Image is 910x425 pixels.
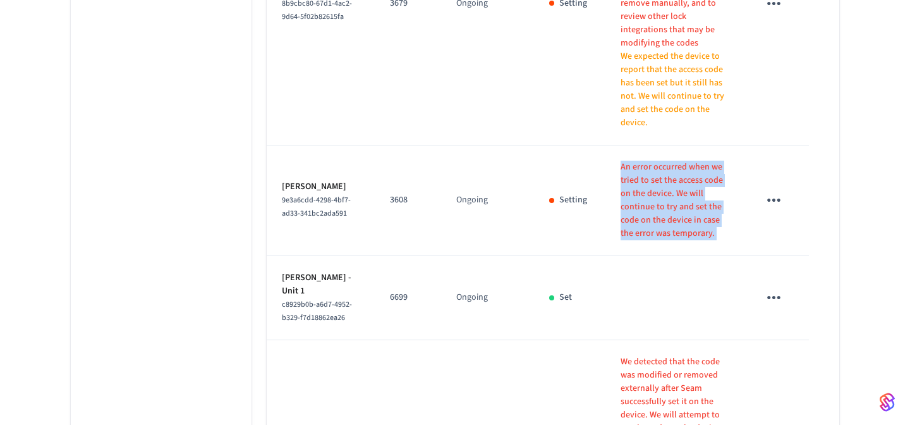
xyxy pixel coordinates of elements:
[282,299,352,323] span: c8929b0b-a6d7-4952-b329-f7d18862ea26
[559,194,587,207] p: Setting
[880,392,895,412] img: SeamLogoGradient.69752ec5.svg
[441,256,534,340] td: Ongoing
[441,145,534,256] td: Ongoing
[282,271,360,298] p: [PERSON_NAME] - Unit 1
[390,291,426,304] p: 6699
[559,291,572,304] p: Set
[621,50,729,130] p: We expected the device to report that the access code has been set but it still has not. We will ...
[390,194,426,207] p: 3608
[282,195,351,219] span: 9e3a6cdd-4298-4bf7-ad33-341bc2ada591
[282,180,360,194] p: [PERSON_NAME]
[621,161,729,240] p: An error occurred when we tried to set the access code on the device. We will continue to try and...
